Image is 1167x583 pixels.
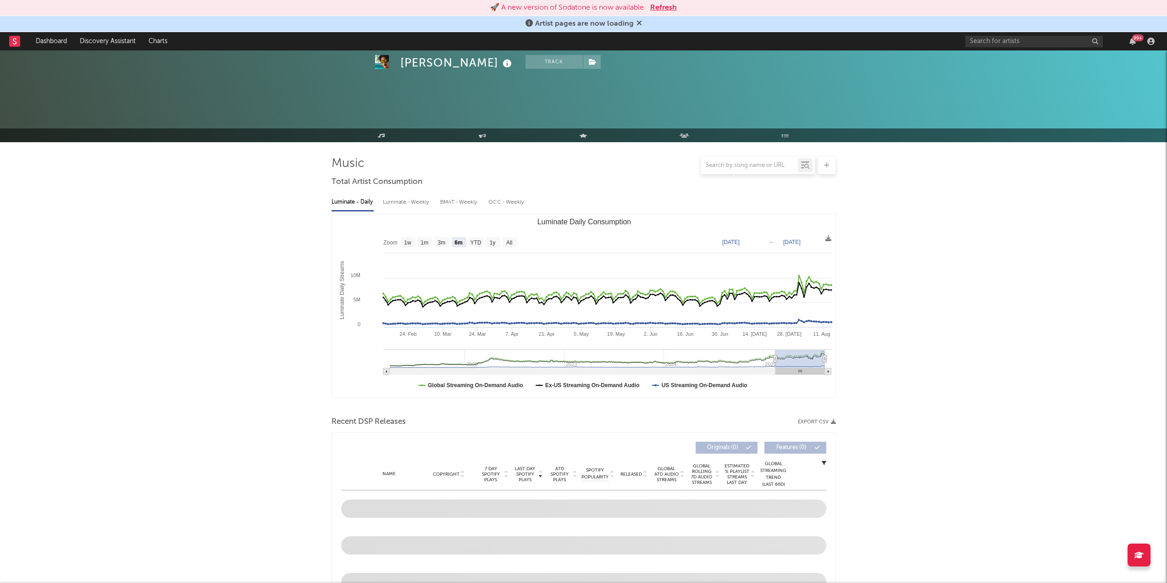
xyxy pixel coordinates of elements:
[783,239,801,245] text: [DATE]
[360,471,420,478] div: Name
[525,55,583,69] button: Track
[428,382,523,389] text: Global Streaming On-Demand Audio
[404,239,411,246] text: 1w
[965,36,1103,47] input: Search for artists
[770,445,813,450] span: Features ( 0 )
[813,331,830,337] text: 11. Aug
[702,445,744,450] span: Originals ( 0 )
[353,297,360,302] text: 5M
[636,20,642,28] span: Dismiss
[689,463,714,485] span: Global Rolling 7D Audio Streams
[696,442,758,454] button: Originals(0)
[332,214,836,398] svg: Luminate Daily Consumption
[479,466,503,483] span: 7 Day Spotify Plays
[654,466,679,483] span: Global ATD Audio Streams
[338,261,345,319] text: Luminate Daily Streams
[722,239,740,245] text: [DATE]
[142,32,174,50] a: Charts
[440,194,479,210] div: BMAT - Weekly
[506,239,512,246] text: All
[607,331,625,337] text: 19. May
[535,20,634,28] span: Artist pages are now loading
[764,442,826,454] button: Features(0)
[399,331,416,337] text: 24. Feb
[505,331,519,337] text: 7. Apr
[725,463,750,485] span: Estimated % Playlist Streams Last Day
[581,467,608,481] span: Spotify Popularity
[548,466,572,483] span: ATD Spotify Plays
[513,466,537,483] span: Last Day Spotify Plays
[574,331,589,337] text: 5. May
[620,472,642,477] span: Released
[470,239,481,246] text: YTD
[488,194,525,210] div: OCC - Weekly
[400,55,514,70] div: [PERSON_NAME]
[537,218,631,226] text: Luminate Daily Consumption
[798,419,836,425] button: Export CSV
[643,331,657,337] text: 2. Jun
[701,162,798,169] input: Search by song name or URL
[490,2,646,13] div: 🚀 A new version of Sodatone is now available.
[332,416,406,428] span: Recent DSP Releases
[677,331,693,337] text: 16. Jun
[420,239,428,246] text: 1m
[433,472,459,477] span: Copyright
[538,331,554,337] text: 21. Apr
[454,239,462,246] text: 6m
[357,322,360,327] text: 0
[332,177,422,188] span: Total Artist Consumption
[661,382,747,389] text: US Streaming On-Demand Audio
[650,2,677,13] button: Refresh
[742,331,767,337] text: 14. [DATE]
[712,331,728,337] text: 30. Jun
[1129,38,1136,45] button: 99+
[768,239,774,245] text: →
[383,194,431,210] div: Luminate - Weekly
[437,239,445,246] text: 3m
[1132,34,1144,41] div: 99 +
[332,194,374,210] div: Luminate - Daily
[434,331,451,337] text: 10. Mar
[73,32,142,50] a: Discovery Assistant
[489,239,495,246] text: 1y
[383,239,398,246] text: Zoom
[545,382,639,389] text: Ex-US Streaming On-Demand Audio
[350,272,360,278] text: 10M
[777,331,801,337] text: 28. [DATE]
[760,461,787,488] div: Global Streaming Trend (Last 60D)
[469,331,486,337] text: 24. Mar
[29,32,73,50] a: Dashboard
